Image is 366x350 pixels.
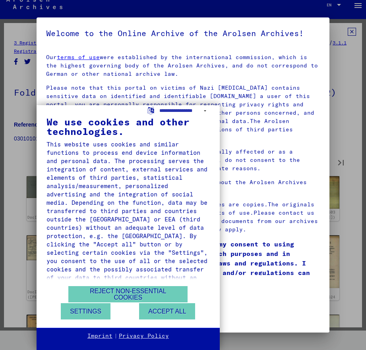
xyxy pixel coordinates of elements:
[68,286,188,302] button: Reject non-essential cookies
[46,140,210,290] div: This website uses cookies and similar functions to process end device information and personal da...
[119,332,169,340] a: Privacy Policy
[61,303,110,319] button: Settings
[46,117,210,136] div: We use cookies and other technologies.
[87,332,112,340] a: Imprint
[139,303,195,319] button: Accept all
